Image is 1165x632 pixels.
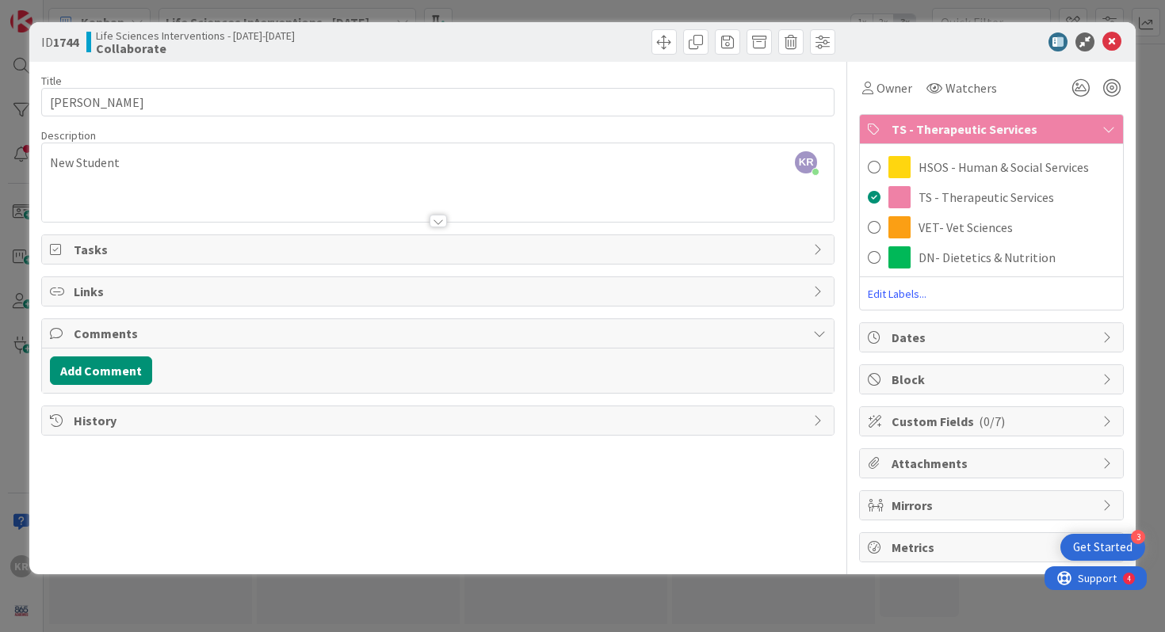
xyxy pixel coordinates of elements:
[892,412,1094,431] span: Custom Fields
[96,29,295,42] span: Life Sciences Interventions - [DATE]-[DATE]
[919,158,1089,177] span: HSOS - Human & Social Services
[50,154,827,172] p: New Student
[892,454,1094,473] span: Attachments
[82,6,86,19] div: 4
[41,32,78,51] span: ID
[945,78,997,97] span: Watchers
[1060,534,1145,561] div: Open Get Started checklist, remaining modules: 3
[41,88,835,116] input: type card name here...
[33,2,72,21] span: Support
[50,356,152,385] button: Add Comment
[96,42,295,55] b: Collaborate
[41,74,62,88] label: Title
[795,151,817,173] span: KR
[74,324,806,343] span: Comments
[74,282,806,301] span: Links
[919,188,1054,207] span: TS - Therapeutic Services
[1131,530,1145,544] div: 3
[892,496,1094,515] span: Mirrors
[41,128,96,143] span: Description
[892,370,1094,389] span: Block
[877,78,912,97] span: Owner
[919,218,1013,237] span: VET- Vet Sciences
[892,328,1094,347] span: Dates
[892,538,1094,557] span: Metrics
[979,413,1005,429] span: ( 0/7 )
[860,286,1123,302] span: Edit Labels...
[1073,539,1133,555] div: Get Started
[74,411,806,430] span: History
[74,240,806,259] span: Tasks
[53,34,78,50] b: 1744
[919,248,1056,267] span: DN- Dietetics & Nutrition
[892,120,1094,139] span: TS - Therapeutic Services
